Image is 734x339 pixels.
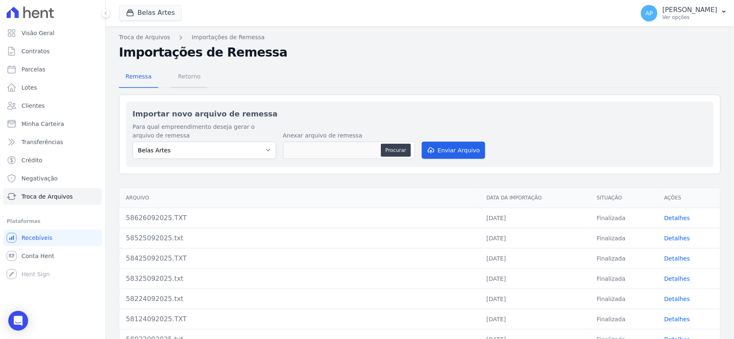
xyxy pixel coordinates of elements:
div: 58124092025.TXT [126,314,473,324]
nav: Tab selector [119,66,207,88]
a: Recebíveis [3,230,102,246]
a: Retorno [171,66,207,88]
td: [DATE] [480,268,590,289]
td: Finalizada [590,268,658,289]
td: Finalizada [590,248,658,268]
a: Crédito [3,152,102,168]
span: Transferências [21,138,63,146]
span: Minha Carteira [21,120,64,128]
a: Detalhes [665,296,690,302]
td: [DATE] [480,309,590,329]
label: Anexar arquivo de remessa [283,131,415,140]
h2: Importações de Remessa [119,45,721,60]
span: Clientes [21,102,45,110]
span: Negativação [21,174,58,183]
a: Troca de Arquivos [119,33,170,42]
a: Remessa [119,66,158,88]
th: Arquivo [119,188,480,208]
a: Lotes [3,79,102,96]
a: Conta Hent [3,248,102,264]
nav: Breadcrumb [119,33,721,42]
th: Ações [658,188,720,208]
div: 58224092025.txt [126,294,473,304]
div: 58425092025.TXT [126,254,473,263]
td: Finalizada [590,228,658,248]
span: Lotes [21,83,37,92]
a: Detalhes [665,235,690,242]
button: Procurar [381,144,411,157]
span: Crédito [21,156,43,164]
span: Parcelas [21,65,45,73]
td: Finalizada [590,289,658,309]
a: Transferências [3,134,102,150]
a: Detalhes [665,255,690,262]
p: Ver opções [663,14,717,21]
div: Plataformas [7,216,99,226]
a: Detalhes [665,316,690,322]
td: [DATE] [480,228,590,248]
label: Para qual empreendimento deseja gerar o arquivo de remessa [133,123,276,140]
button: AP [PERSON_NAME] Ver opções [634,2,734,25]
a: Minha Carteira [3,116,102,132]
div: 58525092025.txt [126,233,473,243]
a: Clientes [3,97,102,114]
a: Detalhes [665,215,690,221]
a: Contratos [3,43,102,59]
button: Belas Artes [119,5,182,21]
a: Importações de Remessa [192,33,265,42]
td: Finalizada [590,309,658,329]
a: Visão Geral [3,25,102,41]
span: Contratos [21,47,50,55]
h2: Importar novo arquivo de remessa [133,108,707,119]
td: [DATE] [480,289,590,309]
span: Visão Geral [21,29,55,37]
span: Remessa [121,68,157,85]
a: Detalhes [665,275,690,282]
button: Enviar Arquivo [422,142,485,159]
span: Retorno [173,68,206,85]
a: Parcelas [3,61,102,78]
td: Finalizada [590,208,658,228]
span: Conta Hent [21,252,54,260]
td: [DATE] [480,248,590,268]
a: Troca de Arquivos [3,188,102,205]
td: [DATE] [480,208,590,228]
th: Data da Importação [480,188,590,208]
span: AP [646,10,653,16]
div: 58325092025.txt [126,274,473,284]
p: [PERSON_NAME] [663,6,717,14]
div: Open Intercom Messenger [8,311,28,331]
th: Situação [590,188,658,208]
span: Recebíveis [21,234,52,242]
span: Troca de Arquivos [21,192,73,201]
a: Negativação [3,170,102,187]
div: 58626092025.TXT [126,213,473,223]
